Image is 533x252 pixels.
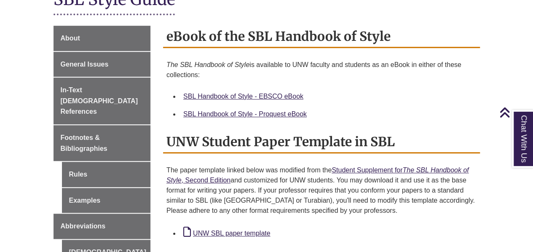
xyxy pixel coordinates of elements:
a: SBL Handbook of Style - EBSCO eBook [183,93,303,100]
span: Footnotes & Bibliographies [61,134,107,152]
a: UNW SBL paper template [183,230,270,237]
a: Footnotes & Bibliographies [54,125,151,161]
a: Abbreviations [54,214,151,239]
a: General Issues [54,52,151,77]
span: About [61,35,80,42]
em: The SBL Handbook of Style [166,61,249,68]
h2: UNW Student Paper Template in SBL [163,131,480,153]
span: Abbreviations [61,223,106,230]
span: In-Text [DEMOGRAPHIC_DATA] References [61,86,138,115]
h2: eBook of the SBL Handbook of Style [163,26,480,48]
a: About [54,26,151,51]
p: is available to UNW faculty and students as an eBook in either of these collections: [166,56,477,83]
a: SBL Handbook of Style - Proquest eBook [183,110,307,118]
a: Examples [62,188,151,213]
a: Rules [62,162,151,187]
span: General Issues [61,61,109,68]
a: In-Text [DEMOGRAPHIC_DATA] References [54,78,151,124]
a: Back to Top [499,107,531,118]
p: The paper template linked below was modified from the and customized for UNW students. You may do... [166,162,477,219]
